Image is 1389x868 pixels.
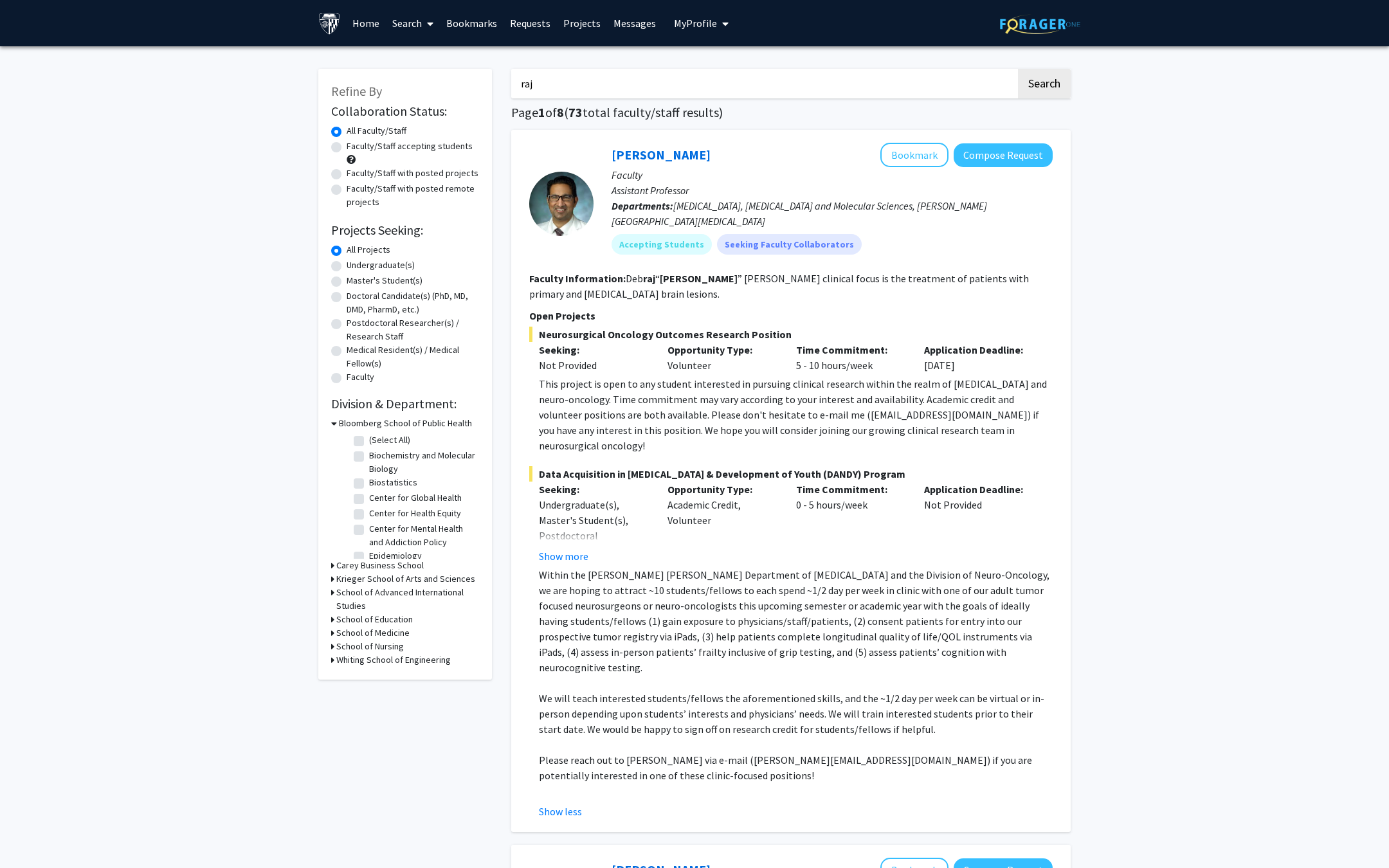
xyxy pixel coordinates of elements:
h3: Carey Business School [336,559,424,572]
button: Compose Request to Raj Mukherjee [954,143,1053,167]
div: Not Provided [914,482,1043,564]
p: Time Commitment: [796,482,905,497]
a: Messages [607,1,662,46]
label: Epidemiology [369,549,422,563]
span: 8 [557,104,564,120]
span: 73 [568,104,583,120]
p: Opportunity Type: [667,342,777,357]
p: We will teach interested students/fellows the aforementioned skills, and the ~1/2 day per week ca... [539,691,1053,737]
label: Center for Global Health [369,491,462,505]
p: Seeking: [539,482,648,497]
a: Projects [557,1,607,46]
p: Seeking: [539,342,648,357]
div: 5 - 10 hours/week [786,342,915,373]
span: Neurosurgical Oncology Outcomes Research Position [529,327,1053,342]
label: Biostatistics [369,476,417,489]
label: Master's Student(s) [347,274,422,287]
p: Please reach out to [PERSON_NAME] via e-mail ([PERSON_NAME][EMAIL_ADDRESS][DOMAIN_NAME]) if you a... [539,752,1053,783]
h2: Division & Department: [331,396,479,411]
h3: Krieger School of Arts and Sciences [336,572,475,586]
a: Home [346,1,386,46]
label: Medical Resident(s) / Medical Fellow(s) [347,343,479,370]
label: Undergraduate(s) [347,258,415,272]
h1: Page of ( total faculty/staff results) [511,105,1071,120]
label: Faculty/Staff with posted projects [347,167,478,180]
h2: Projects Seeking: [331,222,479,238]
a: [PERSON_NAME] [612,147,711,163]
a: Bookmarks [440,1,504,46]
label: Doctoral Candidate(s) (PhD, MD, DMD, PharmD, etc.) [347,289,479,316]
img: Johns Hopkins University Logo [318,12,341,35]
label: All Faculty/Staff [347,124,406,138]
img: ForagerOne Logo [1000,14,1080,34]
label: Faculty [347,370,374,384]
label: Center for Health Equity [369,507,461,520]
b: Faculty Information: [529,272,626,285]
h3: Whiting School of Engineering [336,653,451,667]
mat-chip: Accepting Students [612,234,712,255]
span: [MEDICAL_DATA], [MEDICAL_DATA] and Molecular Sciences, [PERSON_NAME][GEOGRAPHIC_DATA][MEDICAL_DATA] [612,199,987,228]
label: Biochemistry and Molecular Biology [369,449,476,476]
div: Volunteer [658,342,786,373]
div: 0 - 5 hours/week [786,482,915,564]
h3: School of Nursing [336,640,404,653]
p: Application Deadline: [924,342,1033,357]
fg-read-more: Deb “ ” [PERSON_NAME] clinical focus is the treatment of patients with primary and [MEDICAL_DATA]... [529,272,1029,300]
iframe: Chat [10,810,55,858]
button: Search [1018,69,1071,98]
p: Within the [PERSON_NAME] [PERSON_NAME] Department of [MEDICAL_DATA] and the Division of Neuro-Onc... [539,567,1053,675]
p: Opportunity Type: [667,482,777,497]
h3: School of Advanced International Studies [336,586,479,613]
p: Assistant Professor [612,183,1053,198]
div: Not Provided [539,357,648,373]
label: Faculty/Staff accepting students [347,140,473,153]
div: Undergraduate(s), Master's Student(s), Postdoctoral Researcher(s) / Research Staff, Medical Resid... [539,497,648,605]
h3: Bloomberg School of Public Health [339,417,472,430]
b: raj [643,272,655,285]
button: Add Raj Mukherjee to Bookmarks [880,143,949,167]
p: Open Projects [529,308,1053,323]
a: Search [386,1,440,46]
span: 1 [538,104,545,120]
div: This project is open to any student interested in pursuing clinical research within the realm of ... [539,376,1053,453]
span: Refine By [331,83,382,99]
label: Faculty/Staff with posted remote projects [347,182,479,209]
input: Search Keywords [511,69,1016,98]
label: Postdoctoral Researcher(s) / Research Staff [347,316,479,343]
b: Departments: [612,199,673,212]
a: Requests [504,1,557,46]
p: Faculty [612,167,1053,183]
button: Show less [539,804,582,819]
div: [DATE] [914,342,1043,373]
span: My Profile [674,17,717,30]
label: Center for Mental Health and Addiction Policy [369,522,476,549]
h2: Collaboration Status: [331,104,479,119]
b: [PERSON_NAME] [660,272,738,285]
h3: School of Education [336,613,413,626]
h3: School of Medicine [336,626,410,640]
label: All Projects [347,243,390,257]
p: Application Deadline: [924,482,1033,497]
button: Show more [539,548,588,564]
span: Data Acquisition in [MEDICAL_DATA] & Development of Youth (DANDY) Program [529,466,1053,482]
label: (Select All) [369,433,410,447]
div: Academic Credit, Volunteer [658,482,786,564]
mat-chip: Seeking Faculty Collaborators [717,234,862,255]
p: Time Commitment: [796,342,905,357]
